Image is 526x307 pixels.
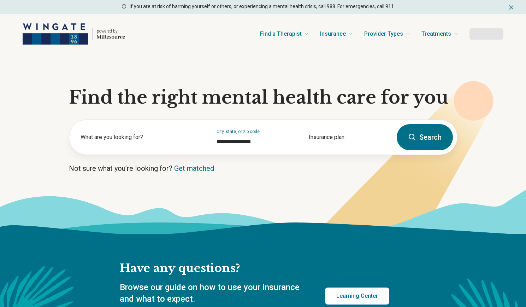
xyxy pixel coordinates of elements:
[130,3,395,10] p: If you are at risk of harming yourself or others, or experiencing a mental health crisis, call 98...
[364,29,403,39] span: Provider Types
[364,20,410,48] a: Provider Types
[81,133,199,141] label: What are you looking for?
[320,29,346,39] span: Insurance
[320,20,353,48] a: Insurance
[120,282,308,305] p: Browse our guide on how to use your insurance and what to expect.
[421,20,458,48] a: Treatments
[260,29,302,39] span: Find a Therapist
[260,20,309,48] a: Find a Therapist
[69,87,457,108] h1: Find the right mental health care for you
[174,164,214,173] a: Get matched
[325,288,389,305] a: Learning Center
[69,163,457,173] p: Not sure what you’re looking for?
[421,29,451,39] span: Treatments
[23,23,125,45] a: Home page
[97,28,125,34] p: powered by
[508,3,515,11] button: Dismiss
[397,124,453,150] button: Search
[120,261,389,276] h2: Have any questions?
